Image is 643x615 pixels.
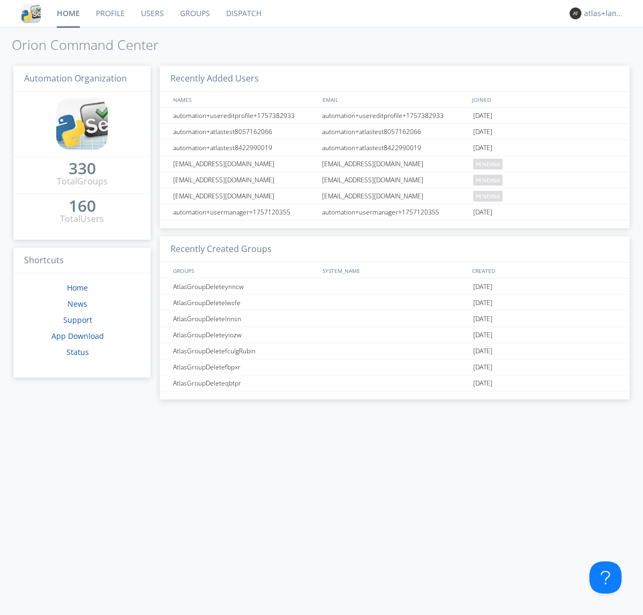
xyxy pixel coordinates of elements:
div: automation+atlastest8422990019 [319,140,470,155]
a: News [68,299,87,309]
span: pending [473,159,503,169]
a: AtlasGroupDeletelnnsn[DATE] [160,311,630,327]
div: AtlasGroupDeleteyiozw [170,327,319,343]
h3: Recently Added Users [160,66,630,92]
div: [EMAIL_ADDRESS][DOMAIN_NAME] [319,188,470,204]
div: automation+usereditprofile+1757382933 [319,108,470,123]
div: SYSTEM_NAME [320,263,469,278]
div: [EMAIL_ADDRESS][DOMAIN_NAME] [170,188,319,204]
a: [EMAIL_ADDRESS][DOMAIN_NAME][EMAIL_ADDRESS][DOMAIN_NAME]pending [160,188,630,204]
span: [DATE] [473,343,492,359]
span: [DATE] [473,375,492,391]
div: EMAIL [320,92,469,107]
div: AtlasGroupDeletelnnsn [170,311,319,327]
a: automation+usermanager+1757120355automation+usermanager+1757120355[DATE] [160,204,630,220]
span: pending [473,175,503,186]
a: automation+atlastest8422990019automation+atlastest8422990019[DATE] [160,140,630,156]
a: AtlasGroupDeleteynncw[DATE] [160,279,630,295]
iframe: Toggle Customer Support [589,561,622,594]
div: AtlasGroupDeletelwsfe [170,295,319,310]
div: AtlasGroupDeleteynncw [170,279,319,294]
span: Automation Organization [24,72,127,84]
a: AtlasGroupDeleteqbtpr[DATE] [160,375,630,391]
div: Total Users [60,213,104,225]
span: pending [473,191,503,202]
div: Total Groups [57,175,108,188]
span: [DATE] [473,124,492,140]
div: AtlasGroupDeletefbpxr [170,359,319,375]
div: GROUPS [170,263,317,278]
a: 330 [69,163,96,175]
a: Home [67,283,88,293]
a: Support [63,315,92,325]
img: cddb5a64eb264b2086981ab96f4c1ba7 [56,98,108,150]
div: automation+usereditprofile+1757382933 [170,108,319,123]
a: AtlasGroupDeletefculgRubin[DATE] [160,343,630,359]
div: 160 [69,201,96,211]
div: automation+usermanager+1757120355 [319,204,470,220]
div: 330 [69,163,96,174]
a: automation+usereditprofile+1757382933automation+usereditprofile+1757382933[DATE] [160,108,630,124]
span: [DATE] [473,279,492,295]
h3: Shortcuts [13,248,151,274]
a: [EMAIL_ADDRESS][DOMAIN_NAME][EMAIL_ADDRESS][DOMAIN_NAME]pending [160,156,630,172]
div: atlas+language+check [584,8,624,19]
div: CREATED [469,263,619,278]
h3: Recently Created Groups [160,236,630,263]
div: [EMAIL_ADDRESS][DOMAIN_NAME] [170,156,319,172]
div: NAMES [170,92,317,107]
span: [DATE] [473,140,492,156]
a: AtlasGroupDeleteyiozw[DATE] [160,327,630,343]
div: [EMAIL_ADDRESS][DOMAIN_NAME] [319,156,470,172]
span: [DATE] [473,327,492,343]
div: [EMAIL_ADDRESS][DOMAIN_NAME] [319,172,470,188]
a: AtlasGroupDeletelwsfe[DATE] [160,295,630,311]
img: 373638.png [570,8,581,19]
a: 160 [69,201,96,213]
div: AtlasGroupDeletefculgRubin [170,343,319,359]
div: AtlasGroupDeleteqbtpr [170,375,319,391]
div: automation+usermanager+1757120355 [170,204,319,220]
div: automation+atlastest8422990019 [170,140,319,155]
span: [DATE] [473,295,492,311]
a: AtlasGroupDeletefbpxr[DATE] [160,359,630,375]
div: JOINED [469,92,619,107]
span: [DATE] [473,204,492,220]
span: [DATE] [473,108,492,124]
a: automation+atlastest8057162066automation+atlastest8057162066[DATE] [160,124,630,140]
div: automation+atlastest8057162066 [319,124,470,139]
a: App Download [51,331,104,341]
a: [EMAIL_ADDRESS][DOMAIN_NAME][EMAIL_ADDRESS][DOMAIN_NAME]pending [160,172,630,188]
div: [EMAIL_ADDRESS][DOMAIN_NAME] [170,172,319,188]
img: cddb5a64eb264b2086981ab96f4c1ba7 [21,4,41,23]
span: [DATE] [473,311,492,327]
span: [DATE] [473,359,492,375]
a: Status [66,347,89,357]
div: automation+atlastest8057162066 [170,124,319,139]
